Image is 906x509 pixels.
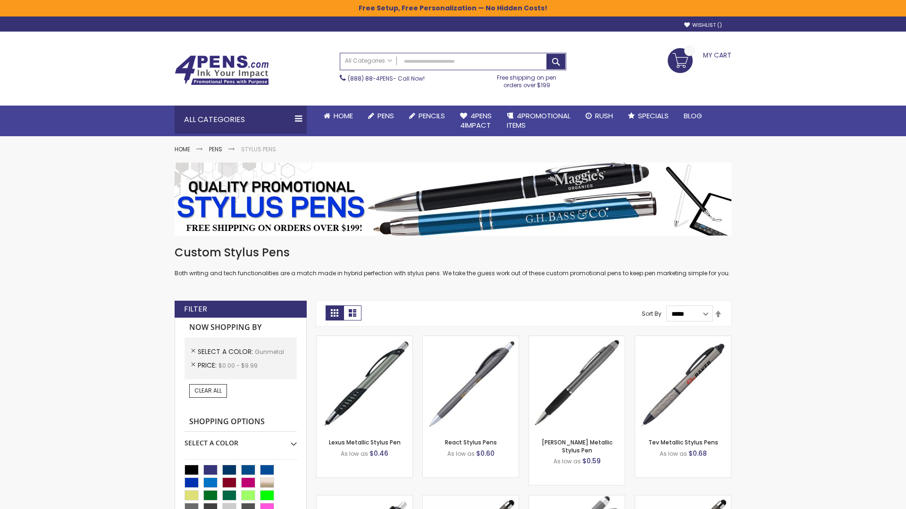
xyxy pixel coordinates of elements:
[423,336,519,344] a: React Stylus Pens-Gunmetal
[184,304,207,314] strong: Filter
[175,245,731,278] div: Both writing and tech functionalities are a match made in hybrid perfection with stylus pens. We ...
[529,336,625,432] img: Lory Metallic Stylus Pen-Gunmetal
[447,450,475,458] span: As low as
[554,457,581,465] span: As low as
[345,57,392,65] span: All Categories
[329,438,401,446] a: Lexus Metallic Stylus Pen
[507,111,570,130] span: 4PROMOTIONAL ITEMS
[194,386,222,394] span: Clear All
[185,318,297,337] strong: Now Shopping by
[334,111,353,121] span: Home
[175,106,307,134] div: All Categories
[476,449,495,458] span: $0.60
[635,336,731,432] img: Tev Metallic Stylus Pens-Gunmetal
[175,145,190,153] a: Home
[582,456,601,466] span: $0.59
[648,438,718,446] a: Tev Metallic Stylus Pens
[419,111,445,121] span: Pencils
[684,22,722,29] a: Wishlist
[595,111,613,121] span: Rush
[423,495,519,503] a: Islander Softy Metallic Gel Pen with Stylus-Gunmetal
[642,310,662,318] label: Sort By
[369,449,388,458] span: $0.46
[445,438,497,446] a: React Stylus Pens
[340,53,397,69] a: All Categories
[198,347,255,356] span: Select A Color
[529,336,625,344] a: Lory Metallic Stylus Pen-Gunmetal
[255,348,284,356] span: Gunmetal
[688,449,707,458] span: $0.68
[316,106,361,126] a: Home
[578,106,621,126] a: Rush
[487,70,567,89] div: Free shipping on pen orders over $199
[348,74,393,82] a: (888) 88-4PENS
[542,438,612,454] a: [PERSON_NAME] Metallic Stylus Pen
[361,106,402,126] a: Pens
[453,106,499,136] a: 4Pens4impact
[326,305,344,320] strong: Grid
[635,336,731,344] a: Tev Metallic Stylus Pens-Gunmetal
[185,412,297,432] strong: Shopping Options
[635,495,731,503] a: Islander Softy Metallic Gel Pen with Stylus - ColorJet Imprint-Gunmetal
[402,106,453,126] a: Pencils
[621,106,676,126] a: Specials
[529,495,625,503] a: Cali Custom Stylus Gel pen-Gunmetal
[638,111,669,121] span: Specials
[209,145,222,153] a: Pens
[460,111,492,130] span: 4Pens 4impact
[175,163,731,236] img: Stylus Pens
[218,361,258,369] span: $0.00 - $9.99
[423,336,519,432] img: React Stylus Pens-Gunmetal
[684,111,702,121] span: Blog
[189,384,227,397] a: Clear All
[198,361,218,370] span: Price
[377,111,394,121] span: Pens
[676,106,710,126] a: Blog
[348,74,425,82] span: - Call Now!
[317,336,412,432] img: Lexus Metallic Stylus Pen-Gunmetal
[660,450,687,458] span: As low as
[341,450,368,458] span: As low as
[185,432,297,448] div: Select A Color
[241,145,276,153] strong: Stylus Pens
[317,495,412,503] a: Souvenir® Anthem Stylus Pen-Gunmetal
[317,336,412,344] a: Lexus Metallic Stylus Pen-Gunmetal
[175,55,269,85] img: 4Pens Custom Pens and Promotional Products
[175,245,731,260] h1: Custom Stylus Pens
[499,106,578,136] a: 4PROMOTIONALITEMS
